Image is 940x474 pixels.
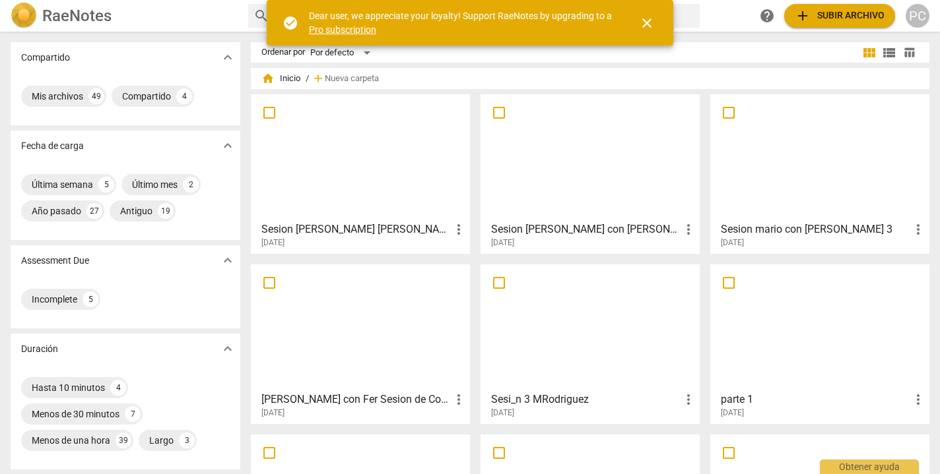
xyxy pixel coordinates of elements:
[485,269,695,418] a: Sesi_n 3 MRodriguez[DATE]
[218,251,238,270] button: Mostrar más
[283,15,298,31] span: check_circle
[491,407,514,419] span: [DATE]
[218,136,238,156] button: Mostrar más
[21,342,58,356] p: Duración
[261,72,275,85] span: home
[32,293,77,306] div: Incomplete
[88,88,104,104] div: 49
[98,177,114,193] div: 5
[261,407,285,419] span: [DATE]
[906,4,929,28] button: PC
[220,341,236,357] span: expand_more
[759,8,775,24] span: help
[21,139,84,153] p: Fecha de carga
[253,8,269,24] span: search
[261,72,300,85] span: Inicio
[183,177,199,193] div: 2
[309,24,376,35] a: Pro subscription
[83,291,98,307] div: 5
[312,72,325,85] span: add
[86,203,102,219] div: 27
[795,8,811,24] span: add
[721,222,910,237] h3: Sesion mario con Andrea 3
[11,3,37,29] img: Logo
[120,204,152,218] div: Antiguo
[11,3,238,29] a: LogoRaeNotes
[485,99,695,248] a: Sesion [PERSON_NAME] con [PERSON_NAME] 3[DATE]
[721,237,744,249] span: [DATE]
[861,45,877,61] span: view_module
[220,138,236,154] span: expand_more
[132,178,178,191] div: Último mes
[491,222,681,237] h3: Sesion Eduardo con Jackie 3
[681,392,696,407] span: more_vert
[32,204,81,218] div: Año pasado
[755,4,779,28] a: Obtener ayuda
[859,43,879,63] button: Cuadrícula
[881,45,897,61] span: view_list
[721,407,744,419] span: [DATE]
[451,222,467,237] span: more_vert
[21,51,70,65] p: Compartido
[795,8,885,24] span: Subir archivo
[310,42,375,63] div: Por defecto
[255,99,465,248] a: Sesion [PERSON_NAME] [PERSON_NAME] 4 sesion[DATE]
[910,222,926,237] span: more_vert
[639,15,655,31] span: close
[220,252,236,268] span: expand_more
[491,392,681,407] h3: Sesi_n 3 MRodriguez
[910,392,926,407] span: more_vert
[176,88,192,104] div: 4
[125,406,141,422] div: 7
[491,237,514,249] span: [DATE]
[220,49,236,65] span: expand_more
[21,254,89,268] p: Assessment Due
[122,90,171,103] div: Compartido
[110,380,126,396] div: 4
[309,9,615,36] div: Dear user, we appreciate your loyalty! Support RaeNotes by upgrading to a
[631,7,663,39] button: Cerrar
[879,43,899,63] button: Lista
[261,222,451,237] h3: Sesion Eduardo Jackie 4 sesion
[42,7,112,25] h2: RaeNotes
[261,392,451,407] h3: Mary con Fer Sesion de Coaching 2
[218,339,238,359] button: Mostrar más
[261,237,285,249] span: [DATE]
[715,99,925,248] a: Sesion mario con [PERSON_NAME] 3[DATE]
[721,392,910,407] h3: parte 1
[325,74,379,84] span: Nueva carpeta
[32,178,93,191] div: Última semana
[32,434,110,447] div: Menos de una hora
[820,459,919,474] div: Obtener ayuda
[306,74,309,84] span: /
[681,222,696,237] span: more_vert
[903,46,916,59] span: table_chart
[179,432,195,448] div: 3
[255,269,465,418] a: [PERSON_NAME] con Fer Sesion de Coaching 2[DATE]
[899,43,919,63] button: Tabla
[451,392,467,407] span: more_vert
[715,269,925,418] a: parte 1[DATE]
[261,47,305,57] div: Ordenar por
[218,47,238,67] button: Mostrar más
[158,203,174,219] div: 19
[149,434,174,447] div: Largo
[784,4,895,28] button: Subir
[32,407,119,421] div: Menos de 30 minutos
[116,432,131,448] div: 39
[32,381,105,394] div: Hasta 10 minutos
[32,90,83,103] div: Mis archivos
